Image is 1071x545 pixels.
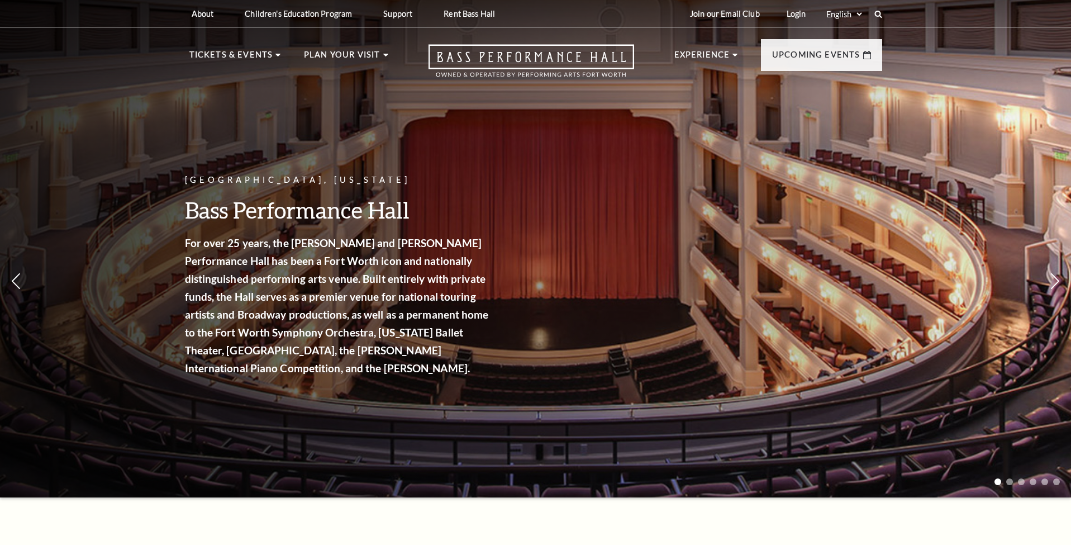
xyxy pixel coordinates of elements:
p: About [192,9,214,18]
p: Rent Bass Hall [444,9,495,18]
p: Experience [674,48,730,68]
p: [GEOGRAPHIC_DATA], [US_STATE] [185,173,492,187]
p: Tickets & Events [189,48,273,68]
p: Upcoming Events [772,48,860,68]
strong: For over 25 years, the [PERSON_NAME] and [PERSON_NAME] Performance Hall has been a Fort Worth ico... [185,236,489,375]
p: Children's Education Program [245,9,352,18]
p: Plan Your Visit [304,48,380,68]
p: Support [383,9,412,18]
h3: Bass Performance Hall [185,196,492,224]
select: Select: [824,9,864,20]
